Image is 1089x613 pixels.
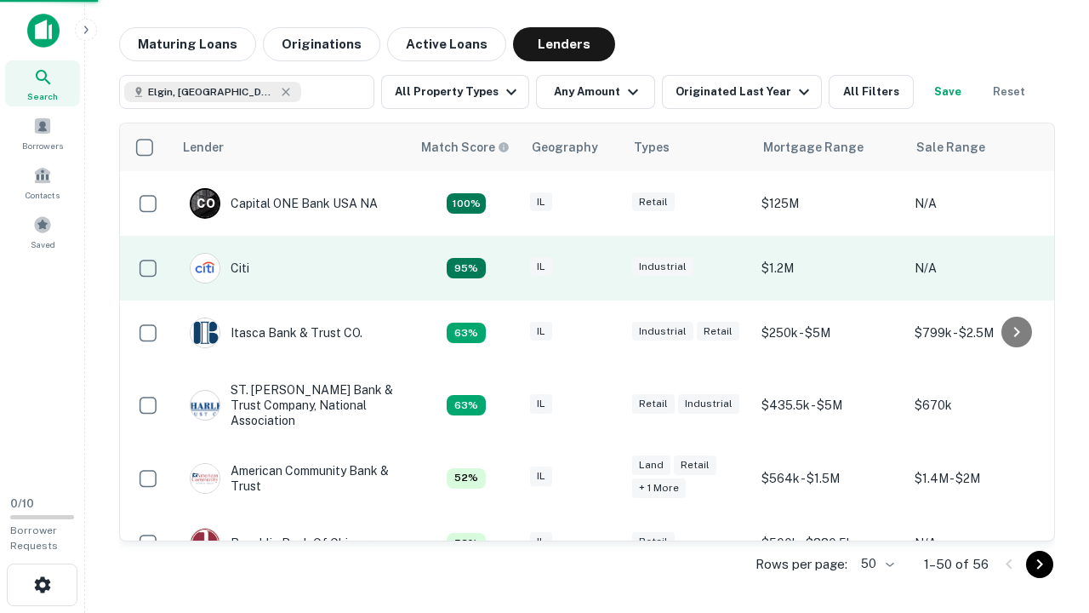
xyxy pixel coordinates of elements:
[191,391,220,420] img: picture
[27,89,58,103] span: Search
[530,322,552,341] div: IL
[119,27,256,61] button: Maturing Loans
[753,365,906,446] td: $435.5k - $5M
[634,137,670,158] div: Types
[632,532,675,552] div: Retail
[447,533,486,553] div: Capitalize uses an advanced AI algorithm to match your search with the best lender. The match sco...
[447,323,486,343] div: Capitalize uses an advanced AI algorithm to match your search with the best lender. The match sco...
[447,468,486,489] div: Capitalize uses an advanced AI algorithm to match your search with the best lender. The match sco...
[447,193,486,214] div: Capitalize uses an advanced AI algorithm to match your search with the best lender. The match sco...
[190,318,362,348] div: Itasca Bank & Trust CO.
[982,75,1036,109] button: Reset
[924,554,989,575] p: 1–50 of 56
[191,318,220,347] img: picture
[697,322,739,341] div: Retail
[906,446,1059,511] td: $1.4M - $2M
[906,511,1059,576] td: N/A
[10,497,34,510] span: 0 / 10
[10,524,58,552] span: Borrower Requests
[753,511,906,576] td: $500k - $880.5k
[906,236,1059,301] td: N/A
[753,171,906,236] td: $125M
[148,84,276,100] span: Elgin, [GEOGRAPHIC_DATA], [GEOGRAPHIC_DATA]
[190,528,376,559] div: Republic Bank Of Chicago
[763,137,864,158] div: Mortgage Range
[421,138,510,157] div: Capitalize uses an advanced AI algorithm to match your search with the best lender. The match sco...
[197,195,214,213] p: C O
[753,301,906,365] td: $250k - $5M
[753,123,906,171] th: Mortgage Range
[5,110,80,156] a: Borrowers
[662,75,822,109] button: Originated Last Year
[447,395,486,415] div: Capitalize uses an advanced AI algorithm to match your search with the best lender. The match sco...
[411,123,522,171] th: Capitalize uses an advanced AI algorithm to match your search with the best lender. The match sco...
[829,75,914,109] button: All Filters
[190,188,378,219] div: Capital ONE Bank USA NA
[854,552,897,576] div: 50
[530,532,552,552] div: IL
[530,192,552,212] div: IL
[513,27,615,61] button: Lenders
[906,365,1059,446] td: $670k
[5,159,80,205] a: Contacts
[190,382,394,429] div: ST. [PERSON_NAME] Bank & Trust Company, National Association
[263,27,380,61] button: Originations
[532,137,598,158] div: Geography
[31,238,55,251] span: Saved
[190,463,394,494] div: American Community Bank & Trust
[26,188,60,202] span: Contacts
[536,75,655,109] button: Any Amount
[381,75,529,109] button: All Property Types
[755,554,847,575] p: Rows per page:
[676,82,814,102] div: Originated Last Year
[191,529,220,558] img: picture
[632,455,670,475] div: Land
[183,137,224,158] div: Lender
[632,322,693,341] div: Industrial
[27,14,60,48] img: capitalize-icon.png
[522,123,624,171] th: Geography
[530,467,552,486] div: IL
[190,253,249,284] div: Citi
[624,123,753,171] th: Types
[632,394,675,414] div: Retail
[921,75,975,109] button: Save your search to get updates of matches that match your search criteria.
[5,60,80,106] a: Search
[191,254,220,283] img: picture
[632,192,675,212] div: Retail
[387,27,506,61] button: Active Loans
[191,464,220,493] img: picture
[906,123,1059,171] th: Sale Range
[447,258,486,278] div: Capitalize uses an advanced AI algorithm to match your search with the best lender. The match sco...
[906,171,1059,236] td: N/A
[632,257,693,277] div: Industrial
[906,301,1059,365] td: $799k - $2.5M
[1026,551,1053,578] button: Go to next page
[530,394,552,414] div: IL
[22,139,63,152] span: Borrowers
[632,478,686,498] div: + 1 more
[674,455,716,475] div: Retail
[530,257,552,277] div: IL
[421,138,506,157] h6: Match Score
[753,446,906,511] td: $564k - $1.5M
[1004,422,1089,504] iframe: Chat Widget
[678,394,739,414] div: Industrial
[173,123,411,171] th: Lender
[916,137,985,158] div: Sale Range
[5,209,80,255] a: Saved
[753,236,906,301] td: $1.2M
